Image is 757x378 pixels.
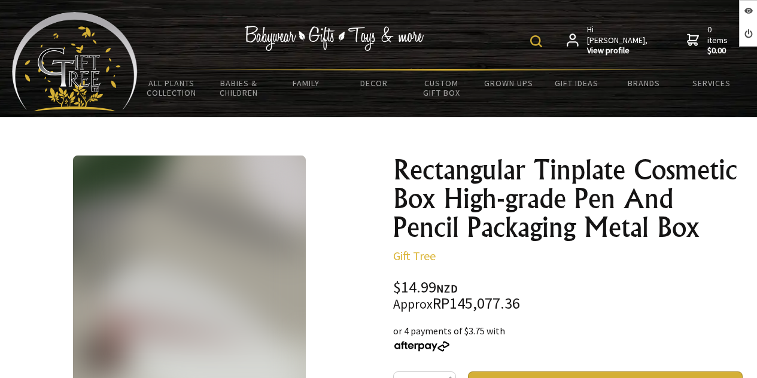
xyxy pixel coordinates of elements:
[707,24,730,56] span: 0 items
[393,296,433,312] small: Approx
[475,71,543,96] a: Grown Ups
[393,156,743,242] h1: Rectangular Tinplate Cosmetic Box High-grade Pen And Pencil Packaging Metal Box
[587,45,649,56] strong: View profile
[687,25,730,56] a: 0 items$0.00
[393,248,436,263] a: Gift Tree
[610,71,677,96] a: Brands
[408,71,475,105] a: Custom Gift Box
[205,71,273,105] a: Babies & Children
[12,12,138,111] img: Babyware - Gifts - Toys and more...
[567,25,649,56] a: Hi [PERSON_NAME],View profile
[138,71,205,105] a: All Plants Collection
[543,71,610,96] a: Gift Ideas
[393,341,451,352] img: Afterpay
[530,35,542,47] img: product search
[587,25,649,56] span: Hi [PERSON_NAME],
[436,282,458,295] span: NZD
[340,71,408,96] a: Decor
[677,71,745,96] a: Services
[393,280,743,312] div: $14.99 RP145,077.36
[244,26,424,51] img: Babywear - Gifts - Toys & more
[393,324,743,352] div: or 4 payments of $3.75 with
[707,45,730,56] strong: $0.00
[273,71,341,96] a: Family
